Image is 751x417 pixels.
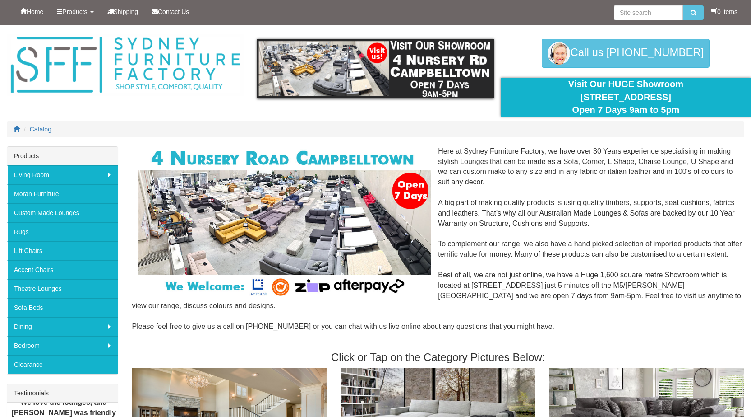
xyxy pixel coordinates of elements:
[507,78,744,117] div: Visit Our HUGE Showroom [STREET_ADDRESS] Open 7 Days 9am to 5pm
[14,0,50,23] a: Home
[50,0,100,23] a: Products
[7,34,244,96] img: Sydney Furniture Factory
[7,384,118,403] div: Testimonials
[138,146,431,299] img: Corner Modular Lounges
[7,184,118,203] a: Moran Furniture
[7,298,118,317] a: Sofa Beds
[7,203,118,222] a: Custom Made Lounges
[62,8,87,15] span: Products
[7,241,118,260] a: Lift Chairs
[114,8,138,15] span: Shipping
[7,279,118,298] a: Theatre Lounges
[132,351,744,363] h3: Click or Tap on the Category Pictures Below:
[711,7,737,16] li: 0 items
[132,146,744,342] div: Here at Sydney Furniture Factory, we have over 30 Years experience specialising in making stylish...
[7,317,118,336] a: Dining
[30,126,51,133] a: Catalog
[7,165,118,184] a: Living Room
[7,336,118,355] a: Bedroom
[101,0,145,23] a: Shipping
[145,0,196,23] a: Contact Us
[7,147,118,165] div: Products
[7,222,118,241] a: Rugs
[158,8,189,15] span: Contact Us
[7,260,118,279] a: Accent Chairs
[7,355,118,374] a: Clearance
[257,39,494,98] img: showroom.gif
[614,5,683,20] input: Site search
[27,8,43,15] span: Home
